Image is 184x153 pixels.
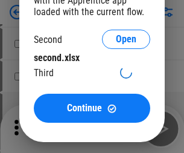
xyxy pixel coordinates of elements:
[34,94,150,123] button: ContinueContinue
[34,67,54,79] div: Third
[34,34,62,45] div: Second
[102,30,150,49] button: Open
[107,103,117,114] img: Continue
[67,103,102,113] span: Continue
[34,52,150,63] div: second.xlsx
[116,34,136,44] span: Open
